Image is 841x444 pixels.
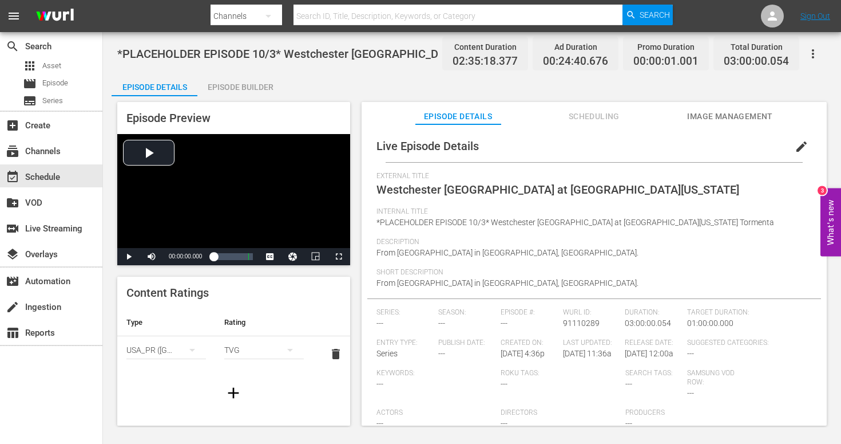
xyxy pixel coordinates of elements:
div: USA_PR ([GEOGRAPHIC_DATA] ([GEOGRAPHIC_DATA])) [126,334,206,366]
span: 91110289 [563,319,600,328]
span: Series: [376,308,433,317]
button: edit [788,133,815,160]
span: --- [625,379,632,388]
span: Suggested Categories: [687,339,806,348]
span: Content Ratings [126,286,209,300]
span: Episode Details [415,109,501,124]
span: Publish Date: [438,339,495,348]
span: delete [329,347,343,361]
img: ans4CAIJ8jUAAAAAAAAAAAAAAAAAAAAAAAAgQb4GAAAAAAAAAAAAAAAAAAAAAAAAJMjXAAAAAAAAAAAAAAAAAAAAAAAAgAT5G... [27,3,82,30]
span: Reports [6,326,19,340]
span: --- [376,419,383,428]
span: --- [687,349,694,358]
span: 01:00:00.000 [687,319,733,328]
button: Episode Builder [197,73,283,96]
span: menu [7,9,21,23]
span: 02:35:18.377 [453,55,518,68]
span: Episode [23,77,37,91]
span: Series [23,94,37,108]
th: Type [117,309,215,336]
span: Live Episode Details [376,139,479,153]
span: Episode #: [501,308,557,317]
div: Total Duration [724,39,789,55]
span: 00:00:01.001 [633,55,699,68]
span: --- [501,379,507,388]
button: Episode Details [112,73,197,96]
span: Search [640,5,670,25]
span: *PLACEHOLDER EPISODE 10/3* Westchester [GEOGRAPHIC_DATA] at [GEOGRAPHIC_DATA][US_STATE] Tormenta [117,47,699,61]
span: Internal Title [376,207,806,217]
span: Roku Tags: [501,369,619,378]
button: Play [117,248,140,265]
span: Created On: [501,339,557,348]
div: Video Player [117,134,350,265]
span: --- [501,319,507,328]
span: subscriptions [6,144,19,158]
span: Westchester [GEOGRAPHIC_DATA] at [GEOGRAPHIC_DATA][US_STATE] [376,183,739,197]
button: Open Feedback Widget [820,188,841,256]
span: Episode [42,77,68,89]
div: Content Duration [453,39,518,55]
span: Actors [376,408,495,418]
span: *PLACEHOLDER EPISODE 10/3* Westchester [GEOGRAPHIC_DATA] at [GEOGRAPHIC_DATA][US_STATE] Tormenta [376,218,774,227]
span: Live Streaming [6,222,19,235]
span: Series [42,95,63,107]
span: From [GEOGRAPHIC_DATA] in [GEOGRAPHIC_DATA], [GEOGRAPHIC_DATA]. [376,248,638,257]
span: Automation [6,274,19,288]
span: edit [795,140,808,154]
span: 03:00:00.054 [625,319,671,328]
span: Schedule [6,170,19,184]
div: Episode Details [112,73,197,101]
div: 3 [818,186,827,195]
span: From [GEOGRAPHIC_DATA] in [GEOGRAPHIC_DATA], [GEOGRAPHIC_DATA]. [376,278,638,288]
button: Jump To Time [281,248,304,265]
div: TVG [224,334,304,366]
span: [DATE] 4:36p [501,349,545,358]
span: Asset [23,59,37,73]
button: Search [622,5,673,25]
span: --- [438,319,445,328]
span: Samsung VOD Row: [687,369,744,387]
span: --- [625,419,632,428]
span: Create [6,119,19,132]
span: Entry Type: [376,339,433,348]
button: Fullscreen [327,248,350,265]
span: Directors [501,408,619,418]
div: Progress Bar [213,253,252,260]
span: Release Date: [625,339,681,348]
span: --- [687,388,694,398]
span: 00:24:40.676 [543,55,608,68]
span: Asset [42,60,61,72]
span: Series [376,349,398,358]
span: 03:00:00.054 [724,55,789,68]
span: Target Duration: [687,308,806,317]
span: External Title [376,172,806,181]
span: Last Updated: [563,339,620,348]
span: --- [438,349,445,358]
span: --- [501,419,507,428]
span: [DATE] 11:36a [563,349,612,358]
span: Short Description [376,268,806,277]
span: --- [376,319,383,328]
span: Wurl ID: [563,308,620,317]
span: Image Management [687,109,773,124]
span: Scheduling [551,109,637,124]
button: Picture-in-Picture [304,248,327,265]
span: VOD [6,196,19,210]
table: simple table [117,309,350,372]
div: Episode Builder [197,73,283,101]
span: Search Tags: [625,369,682,378]
button: Captions [259,248,281,265]
span: Producers [625,408,744,418]
span: --- [376,379,383,388]
span: Ingestion [6,300,19,314]
button: delete [322,340,350,368]
span: Keywords: [376,369,495,378]
span: Duration: [625,308,681,317]
span: [DATE] 12:00a [625,349,673,358]
th: Rating [215,309,313,336]
button: Mute [140,248,163,265]
span: Genres [126,424,163,438]
div: Promo Duration [633,39,699,55]
a: Sign Out [800,11,830,21]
